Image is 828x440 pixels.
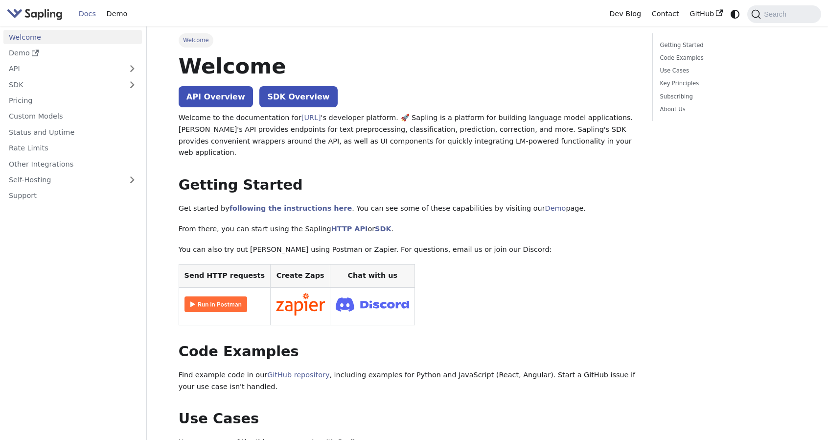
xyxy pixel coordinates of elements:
p: Get started by . You can see some of these capabilities by visiting our page. [179,203,639,215]
button: Expand sidebar category 'SDK' [122,77,142,92]
p: Welcome to the documentation for 's developer platform. 🚀 Sapling is a platform for building lang... [179,112,639,159]
a: Code Examples [660,53,793,63]
a: GitHub repository [267,371,329,379]
a: SDK [375,225,391,233]
a: Custom Models [3,109,142,123]
a: About Us [660,105,793,114]
a: Demo [3,46,142,60]
a: Rate Limits [3,141,142,155]
button: Switch between dark and light mode (currently system mode) [728,7,742,21]
a: following the instructions here [230,204,352,212]
a: HTTP API [331,225,368,233]
a: SDK [3,77,122,92]
img: Join Discord [336,294,409,315]
a: Getting Started [660,41,793,50]
button: Search (Command+K) [747,5,821,23]
th: Create Zaps [270,265,330,288]
img: Run in Postman [184,296,247,312]
th: Send HTTP requests [179,265,270,288]
a: Key Principles [660,79,793,88]
a: Sapling.aiSapling.ai [7,7,66,21]
img: Connect in Zapier [276,293,325,316]
a: Subscribing [660,92,793,101]
a: Contact [646,6,685,22]
a: Other Integrations [3,157,142,171]
a: SDK Overview [259,86,337,107]
a: Docs [73,6,101,22]
span: Search [761,10,792,18]
p: You can also try out [PERSON_NAME] using Postman or Zapier. For questions, email us or join our D... [179,244,639,256]
h2: Code Examples [179,343,639,361]
a: GitHub [684,6,728,22]
h2: Use Cases [179,410,639,428]
a: API [3,62,122,76]
a: Pricing [3,94,142,108]
a: Dev Blog [604,6,646,22]
a: Welcome [3,30,142,44]
h2: Getting Started [179,176,639,194]
a: Status and Uptime [3,125,142,139]
img: Sapling.ai [7,7,63,21]
p: From there, you can start using the Sapling or . [179,223,639,235]
a: Self-Hosting [3,173,142,187]
span: Welcome [179,33,213,47]
nav: Breadcrumbs [179,33,639,47]
th: Chat with us [330,265,415,288]
button: Expand sidebar category 'API' [122,62,142,76]
a: Demo [101,6,133,22]
h1: Welcome [179,53,639,79]
a: Support [3,189,142,203]
p: Find example code in our , including examples for Python and JavaScript (React, Angular). Start a... [179,369,639,393]
a: Use Cases [660,66,793,75]
a: API Overview [179,86,253,107]
a: Demo [545,204,566,212]
a: [URL] [301,114,321,122]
